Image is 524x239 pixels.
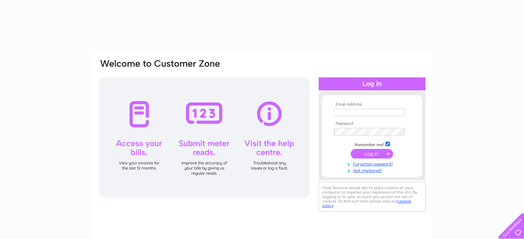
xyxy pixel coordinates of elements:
th: Email Address: [332,102,412,107]
td: Remember me? [332,141,412,148]
th: Password: [332,121,412,126]
div: Clear Business would like to place cookies on your computer to improve your experience of the sit... [319,182,425,212]
input: Submit [351,149,393,159]
a: cookies policy [322,199,411,208]
a: Not registered? [334,167,412,173]
a: Forgotten password? [334,160,412,167]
